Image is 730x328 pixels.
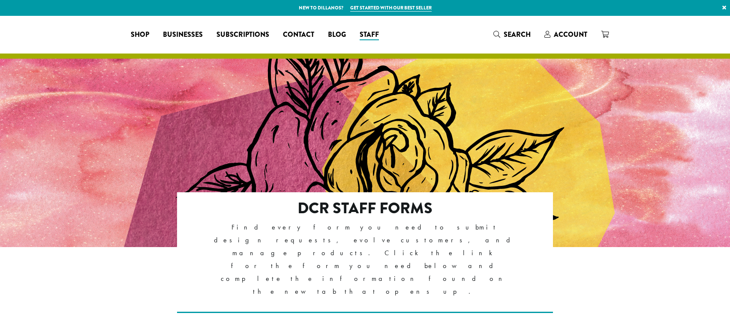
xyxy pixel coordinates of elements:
a: Get started with our best seller [350,4,432,12]
span: Subscriptions [216,30,269,40]
span: Staff [360,30,379,40]
span: Shop [131,30,149,40]
h2: DCR Staff Forms [214,199,516,218]
span: Businesses [163,30,203,40]
a: Search [487,27,538,42]
a: Shop [124,28,156,42]
p: Find every form you need to submit design requests, evolve customers, and manage products. Click ... [214,221,516,298]
span: Account [554,30,587,39]
a: Staff [353,28,386,42]
span: Contact [283,30,314,40]
span: Blog [328,30,346,40]
span: Search [504,30,531,39]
